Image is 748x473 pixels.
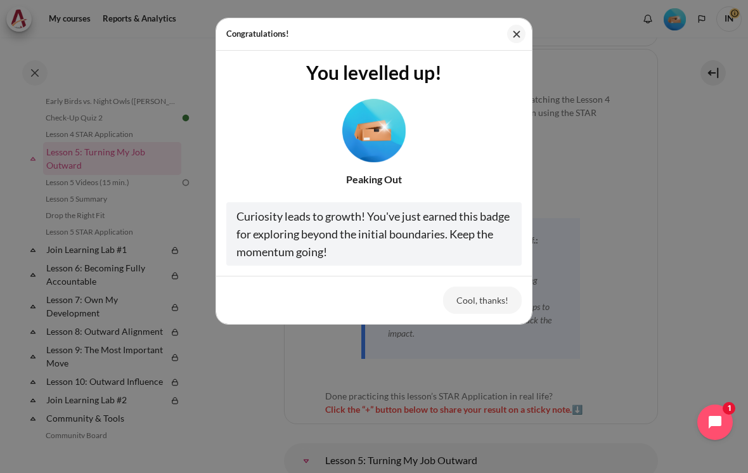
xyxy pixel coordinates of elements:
[226,28,289,41] h5: Congratulations!
[226,61,522,84] h3: You levelled up!
[342,94,406,162] div: Level #2
[342,98,406,162] img: Level #2
[507,25,526,43] button: Close
[226,202,522,266] div: Curiosity leads to growth! You've just earned this badge for exploring beyond the initial boundar...
[443,287,522,313] button: Cool, thanks!
[226,172,522,187] div: Peaking Out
